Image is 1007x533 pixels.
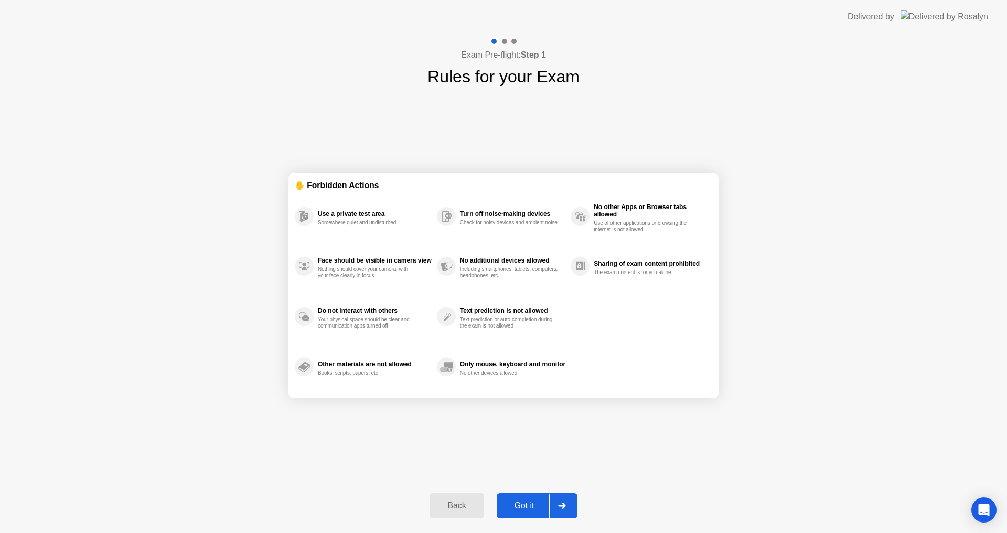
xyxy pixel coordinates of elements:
[460,266,559,279] div: Including smartphones, tablets, computers, headphones, etc.
[318,361,432,368] div: Other materials are not allowed
[433,501,480,510] div: Back
[430,493,484,518] button: Back
[500,501,549,510] div: Got it
[318,317,417,329] div: Your physical space should be clear and communication apps turned off
[497,493,577,518] button: Got it
[318,307,432,314] div: Do not interact with others
[318,220,417,226] div: Somewhere quiet and undisturbed
[460,307,565,314] div: Text prediction is not allowed
[427,64,580,89] h1: Rules for your Exam
[460,370,559,376] div: No other devices allowed
[461,49,546,61] h4: Exam Pre-flight:
[594,260,707,267] div: Sharing of exam content prohibited
[971,497,997,523] div: Open Intercom Messenger
[318,266,417,279] div: Nothing should cover your camera, with your face clearly in focus
[318,257,432,264] div: Face should be visible in camera view
[848,10,894,23] div: Delivered by
[318,210,432,217] div: Use a private test area
[901,10,988,23] img: Delivered by Rosalyn
[295,179,712,191] div: ✋ Forbidden Actions
[594,203,707,218] div: No other Apps or Browser tabs allowed
[318,370,417,376] div: Books, scripts, papers, etc
[594,269,693,276] div: The exam content is for you alone
[460,210,565,217] div: Turn off noise-making devices
[460,220,559,226] div: Check for noisy devices and ambient noise
[460,361,565,368] div: Only mouse, keyboard and monitor
[460,257,565,264] div: No additional devices allowed
[460,317,559,329] div: Text prediction or auto-completion during the exam is not allowed
[594,220,693,233] div: Use of other applications or browsing the internet is not allowed
[521,50,546,59] b: Step 1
